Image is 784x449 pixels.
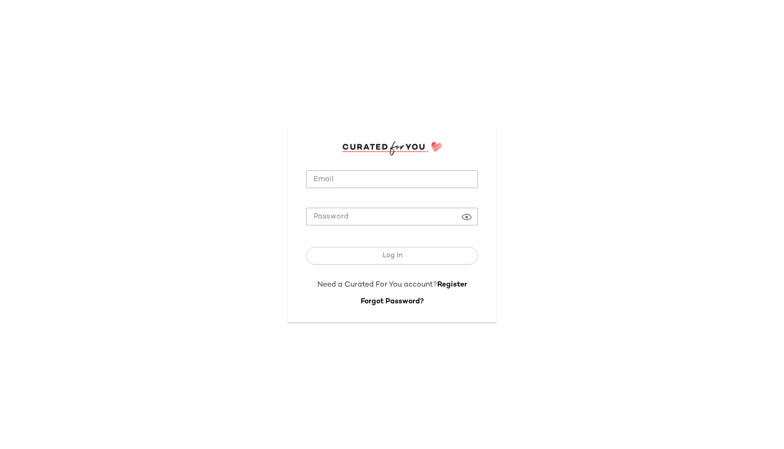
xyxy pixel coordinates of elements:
span: Log In [382,252,402,260]
button: Log In [306,247,478,265]
span: Need a Curated For You account? [317,281,437,289]
a: Register [437,281,467,289]
a: Forgot Password? [361,298,424,306]
img: cfy_login_logo.DGdB1djN.svg [342,141,442,155]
